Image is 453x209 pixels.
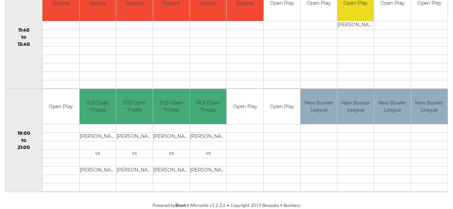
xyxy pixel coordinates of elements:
td: S03 Open Triples [153,89,190,124]
td: New Bowler League [411,89,448,124]
td: vs [116,150,153,158]
td: New Bowler League [374,89,410,124]
td: 19:00 to 21:00 [5,89,43,192]
td: [PERSON_NAME] [153,133,190,141]
span: Powered by • Microsite v1.2.2.6 • Copyright 2019 Bespoke 4 Business [152,203,301,208]
td: vs [153,150,190,158]
td: [PERSON_NAME] [80,167,116,175]
td: [PERSON_NAME] [80,133,116,141]
a: Bowlr [175,203,187,208]
td: S03 Open Triples [80,89,116,124]
td: vs [190,150,226,158]
td: S03 Open Triples [190,89,226,124]
td: S03 Open Triples [116,89,153,124]
td: [PERSON_NAME] [190,133,226,141]
td: Open Play [264,89,300,124]
td: [PERSON_NAME] [116,133,153,141]
td: Open Play [43,89,79,124]
td: vs [80,150,116,158]
td: New Bowler League [337,89,374,124]
td: [PERSON_NAME] [190,167,226,175]
td: [PERSON_NAME] [153,167,190,175]
td: [PERSON_NAME] [116,167,153,175]
td: [PERSON_NAME] [337,21,374,29]
td: Open Play [227,89,263,124]
td: New Bowler League [301,89,337,124]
